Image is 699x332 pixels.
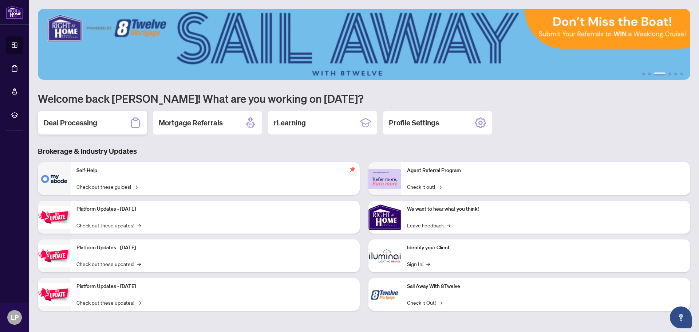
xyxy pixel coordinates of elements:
[654,73,666,75] button: 3
[368,278,401,311] img: Sail Away With 8Twelve
[447,221,450,229] span: →
[407,298,442,306] a: Check it Out!→
[76,221,141,229] a: Check out these updates!→
[6,5,23,19] img: logo
[642,73,645,75] button: 1
[44,118,97,128] h2: Deal Processing
[389,118,439,128] h2: Profile Settings
[76,298,141,306] a: Check out these updates!→
[137,221,141,229] span: →
[38,206,71,229] img: Platform Updates - July 21, 2025
[680,73,683,75] button: 6
[407,167,684,175] p: Agent Referral Program
[76,205,354,213] p: Platform Updates - [DATE]
[407,205,684,213] p: We want to hear what you think!
[439,298,442,306] span: →
[76,244,354,252] p: Platform Updates - [DATE]
[76,260,141,268] a: Check out these updates!→
[668,73,671,75] button: 4
[134,183,138,191] span: →
[348,165,357,174] span: pushpin
[76,183,138,191] a: Check out these guides!→
[76,282,354,290] p: Platform Updates - [DATE]
[670,306,692,328] button: Open asap
[137,260,141,268] span: →
[407,244,684,252] p: Identify your Client
[674,73,677,75] button: 5
[76,167,354,175] p: Self-Help
[38,91,690,105] h1: Welcome back [PERSON_NAME]! What are you working on [DATE]?
[407,221,450,229] a: Leave Feedback→
[11,312,19,323] span: LP
[368,239,401,272] img: Identify your Client
[426,260,430,268] span: →
[407,282,684,290] p: Sail Away With 8Twelve
[159,118,223,128] h2: Mortgage Referrals
[407,183,442,191] a: Check it out!→
[368,169,401,189] img: Agent Referral Program
[38,146,690,156] h3: Brokerage & Industry Updates
[137,298,141,306] span: →
[368,201,401,234] img: We want to hear what you think!
[38,162,71,195] img: Self-Help
[648,73,651,75] button: 2
[407,260,430,268] a: Sign In!→
[38,9,690,80] img: Slide 2
[274,118,306,128] h2: rLearning
[38,245,71,267] img: Platform Updates - July 8, 2025
[438,183,442,191] span: →
[38,283,71,306] img: Platform Updates - June 23, 2025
